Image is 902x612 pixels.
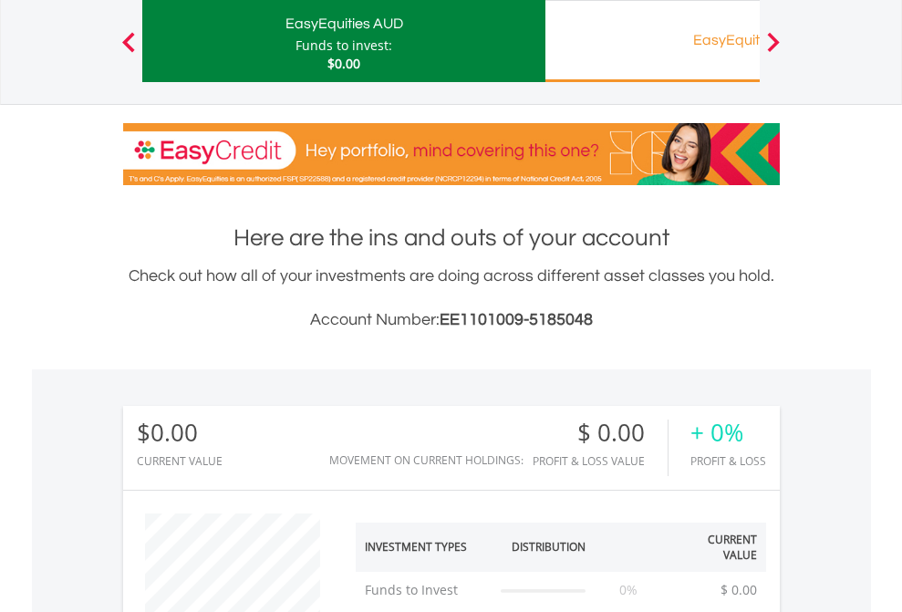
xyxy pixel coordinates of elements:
td: 0% [595,572,663,608]
th: Current Value [663,523,766,572]
h1: Here are the ins and outs of your account [123,222,780,254]
th: Investment Types [356,523,492,572]
td: $ 0.00 [711,572,766,608]
button: Next [755,41,792,59]
button: Previous [110,41,147,59]
div: Profit & Loss Value [533,455,668,467]
span: EE1101009-5185048 [440,311,593,328]
div: Movement on Current Holdings: [329,454,524,466]
div: EasyEquities AUD [153,11,534,36]
td: Funds to Invest [356,572,492,608]
div: Profit & Loss [690,455,766,467]
div: CURRENT VALUE [137,455,223,467]
div: Distribution [512,539,586,555]
div: Check out how all of your investments are doing across different asset classes you hold. [123,264,780,333]
span: $0.00 [327,55,360,72]
div: + 0% [690,420,766,446]
div: $0.00 [137,420,223,446]
div: Funds to invest: [295,36,392,55]
div: $ 0.00 [533,420,668,446]
h3: Account Number: [123,307,780,333]
img: EasyCredit Promotion Banner [123,123,780,185]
